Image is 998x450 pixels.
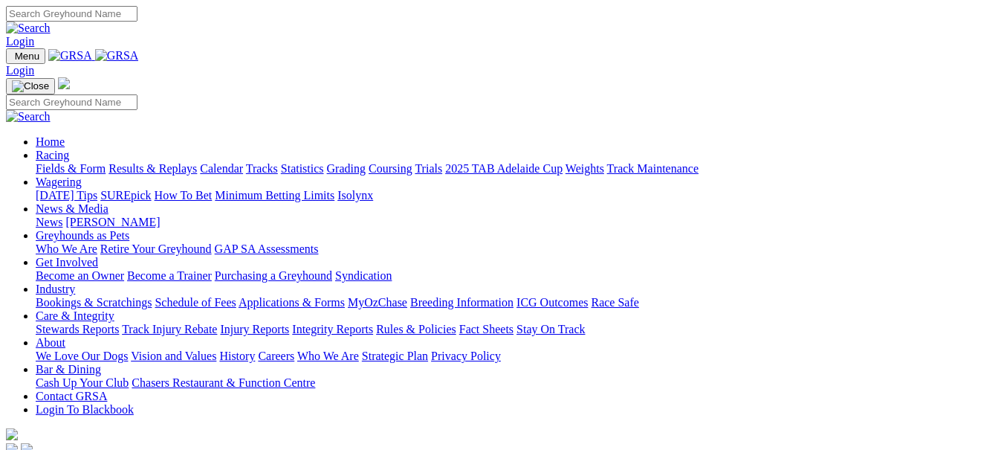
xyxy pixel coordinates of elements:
a: Get Involved [36,256,98,269]
a: Injury Reports [220,323,289,335]
a: News & Media [36,202,108,215]
div: Greyhounds as Pets [36,242,992,256]
a: Login [6,35,34,48]
a: Vision and Values [131,350,216,362]
img: logo-grsa-white.png [58,77,70,89]
div: Racing [36,162,992,176]
a: Results & Replays [108,162,197,175]
a: Careers [258,350,294,362]
a: Greyhounds as Pets [36,229,129,242]
div: Care & Integrity [36,323,992,336]
img: Search [6,22,51,35]
a: Bar & Dining [36,363,101,376]
img: logo-grsa-white.png [6,428,18,440]
a: [DATE] Tips [36,189,97,202]
a: Login To Blackbook [36,403,134,416]
div: Industry [36,296,992,309]
a: Racing [36,149,69,161]
a: Isolynx [337,189,373,202]
a: Cash Up Your Club [36,376,129,389]
a: We Love Our Dogs [36,350,128,362]
a: SUREpick [100,189,151,202]
a: Integrity Reports [292,323,373,335]
a: Minimum Betting Limits [215,189,334,202]
a: Wagering [36,176,82,188]
a: Who We Are [36,242,97,255]
a: Fields & Form [36,162,106,175]
a: Who We Are [297,350,359,362]
a: Industry [36,283,75,295]
input: Search [6,94,137,110]
a: Trials [415,162,442,175]
a: Strategic Plan [362,350,428,362]
a: History [219,350,255,362]
div: News & Media [36,216,992,229]
a: Retire Your Greyhound [100,242,212,255]
div: Wagering [36,189,992,202]
a: Weights [566,162,604,175]
a: Become a Trainer [127,269,212,282]
a: Statistics [281,162,324,175]
img: Close [12,80,49,92]
a: Rules & Policies [376,323,456,335]
a: Privacy Policy [431,350,501,362]
a: News [36,216,62,228]
img: GRSA [95,49,139,62]
a: Login [6,64,34,77]
a: Track Injury Rebate [122,323,217,335]
a: Fact Sheets [459,323,513,335]
a: Syndication [335,269,392,282]
a: Bookings & Scratchings [36,296,152,309]
a: MyOzChase [348,296,407,309]
a: GAP SA Assessments [215,242,319,255]
a: Become an Owner [36,269,124,282]
span: Menu [15,51,39,62]
a: Stay On Track [516,323,585,335]
a: Contact GRSA [36,390,107,402]
a: Breeding Information [410,296,513,309]
div: Get Involved [36,269,992,283]
a: Chasers Restaurant & Function Centre [132,376,315,389]
a: Purchasing a Greyhound [215,269,332,282]
a: ICG Outcomes [516,296,588,309]
button: Toggle navigation [6,78,55,94]
a: Home [36,135,65,148]
a: Race Safe [591,296,638,309]
button: Toggle navigation [6,48,45,64]
a: Track Maintenance [607,162,699,175]
a: 2025 TAB Adelaide Cup [445,162,563,175]
div: Bar & Dining [36,376,992,390]
a: Schedule of Fees [155,296,236,309]
a: Grading [327,162,366,175]
img: GRSA [48,49,92,62]
a: Care & Integrity [36,309,114,322]
a: Coursing [369,162,412,175]
div: About [36,350,992,363]
a: Tracks [246,162,278,175]
a: How To Bet [155,189,213,202]
a: Applications & Forms [239,296,345,309]
a: About [36,336,65,349]
a: Calendar [200,162,243,175]
img: Search [6,110,51,123]
a: Stewards Reports [36,323,119,335]
input: Search [6,6,137,22]
a: [PERSON_NAME] [65,216,160,228]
